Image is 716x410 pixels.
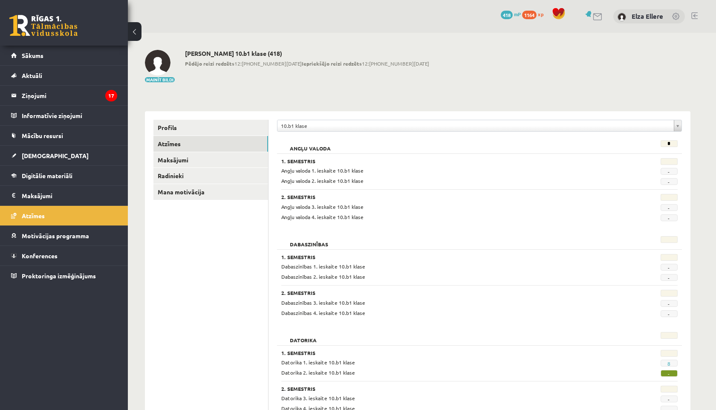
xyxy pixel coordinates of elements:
[22,132,63,139] span: Mācību resursi
[281,177,364,184] span: Angļu valoda 2. ieskaite 10.b1 klase
[661,214,678,221] span: -
[153,168,268,184] a: Radinieki
[11,46,117,65] a: Sākums
[661,300,678,307] span: -
[22,52,43,59] span: Sākums
[281,309,365,316] span: Dabaszinības 4. ieskaite 10.b1 klase
[277,120,681,131] a: 10.b1 klase
[281,386,609,392] h3: 2. Semestris
[281,167,364,174] span: Angļu valoda 1. ieskaite 10.b1 klase
[105,90,117,101] i: 17
[281,158,609,164] h3: 1. Semestris
[281,299,365,306] span: Dabaszinības 3. ieskaite 10.b1 klase
[661,396,678,402] span: -
[281,273,365,280] span: Dabaszinības 2. ieskaite 10.b1 klase
[153,136,268,152] a: Atzīmes
[632,12,663,20] a: Elza Ellere
[145,77,175,82] button: Mainīt bildi
[185,60,234,67] b: Pēdējo reizi redzēts
[22,152,89,159] span: [DEMOGRAPHIC_DATA]
[11,166,117,185] a: Digitālie materiāli
[281,290,609,296] h3: 2. Semestris
[281,263,365,270] span: Dabaszinības 1. ieskaite 10.b1 klase
[522,11,548,17] a: 1164 xp
[11,206,117,225] a: Atzīmes
[514,11,521,17] span: mP
[22,72,42,79] span: Aktuāli
[281,236,337,245] h2: Dabaszinības
[661,274,678,281] span: -
[618,13,626,21] img: Elza Ellere
[302,60,362,67] b: Iepriekšējo reizi redzēts
[661,310,678,317] span: -
[22,172,72,179] span: Digitālie materiāli
[22,106,117,125] legend: Informatīvie ziņojumi
[11,266,117,286] a: Proktoringa izmēģinājums
[153,152,268,168] a: Maksājumi
[281,332,325,341] h2: Datorika
[501,11,521,17] a: 418 mP
[281,203,364,210] span: Angļu valoda 3. ieskaite 10.b1 klase
[145,50,170,75] img: Elza Ellere
[11,186,117,205] a: Maksājumi
[667,360,670,367] a: 8
[538,11,543,17] span: xp
[22,212,45,219] span: Atzīmes
[153,184,268,200] a: Mana motivācija
[11,226,117,245] a: Motivācijas programma
[185,50,429,57] h2: [PERSON_NAME] 10.b1 klase (418)
[11,146,117,165] a: [DEMOGRAPHIC_DATA]
[11,86,117,105] a: Ziņojumi17
[661,204,678,211] span: -
[661,178,678,185] span: -
[11,246,117,266] a: Konferences
[22,252,58,260] span: Konferences
[281,359,355,366] span: Datorika 1. ieskaite 10.b1 klase
[11,106,117,125] a: Informatīvie ziņojumi
[9,15,78,36] a: Rīgas 1. Tālmācības vidusskola
[11,66,117,85] a: Aktuāli
[281,140,339,149] h2: Angļu valoda
[281,194,609,200] h3: 2. Semestris
[22,272,96,280] span: Proktoringa izmēģinājums
[185,60,429,67] span: 12:[PHONE_NUMBER][DATE] 12:[PHONE_NUMBER][DATE]
[661,168,678,175] span: -
[281,395,355,401] span: Datorika 3. ieskaite 10.b1 klase
[11,126,117,145] a: Mācību resursi
[281,369,355,376] span: Datorika 2. ieskaite 10.b1 klase
[281,120,670,131] span: 10.b1 klase
[501,11,513,19] span: 418
[22,186,117,205] legend: Maksājumi
[661,264,678,271] span: -
[522,11,537,19] span: 1164
[153,120,268,136] a: Profils
[661,370,678,377] span: -
[281,214,364,220] span: Angļu valoda 4. ieskaite 10.b1 klase
[281,350,609,356] h3: 1. Semestris
[22,232,89,240] span: Motivācijas programma
[22,86,117,105] legend: Ziņojumi
[281,254,609,260] h3: 1. Semestris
